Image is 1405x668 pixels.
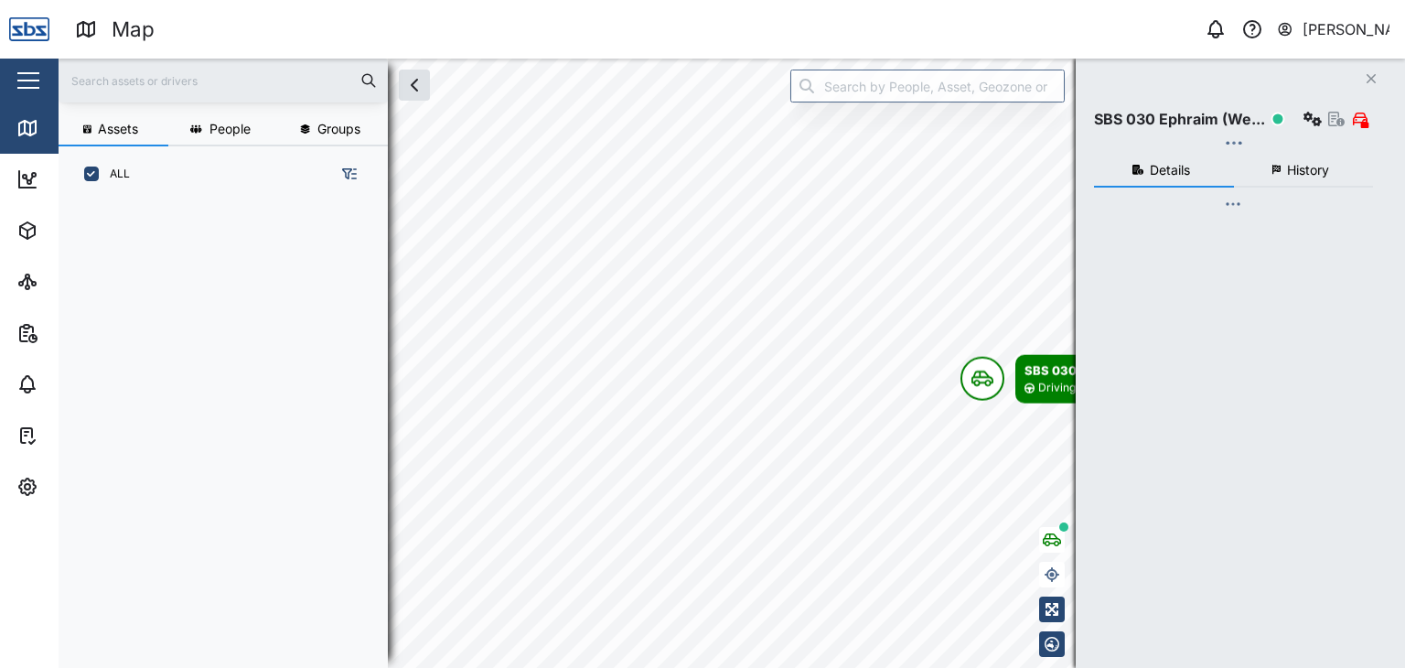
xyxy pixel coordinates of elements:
[99,167,130,181] label: ALL
[209,123,251,135] span: People
[73,196,387,653] div: grid
[1287,164,1329,177] span: History
[70,67,377,94] input: Search assets or drivers
[790,70,1065,102] input: Search by People, Asset, Geozone or Place
[48,374,104,394] div: Alarms
[48,272,91,292] div: Sites
[1276,16,1390,42] button: [PERSON_NAME]
[59,59,1405,668] canvas: Map
[48,323,110,343] div: Reports
[112,14,155,46] div: Map
[48,118,89,138] div: Map
[1150,164,1190,177] span: Details
[960,355,1177,404] div: Map marker
[48,477,113,497] div: Settings
[48,221,104,241] div: Assets
[9,9,49,49] img: Main Logo
[48,426,98,446] div: Tasks
[317,123,360,135] span: Groups
[1094,108,1265,131] div: SBS 030 Ephraim (We...
[1038,380,1076,397] div: Driving
[1303,18,1390,41] div: [PERSON_NAME]
[1024,361,1168,380] div: SBS 030 Ephraim (We...
[98,123,138,135] span: Assets
[48,169,130,189] div: Dashboard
